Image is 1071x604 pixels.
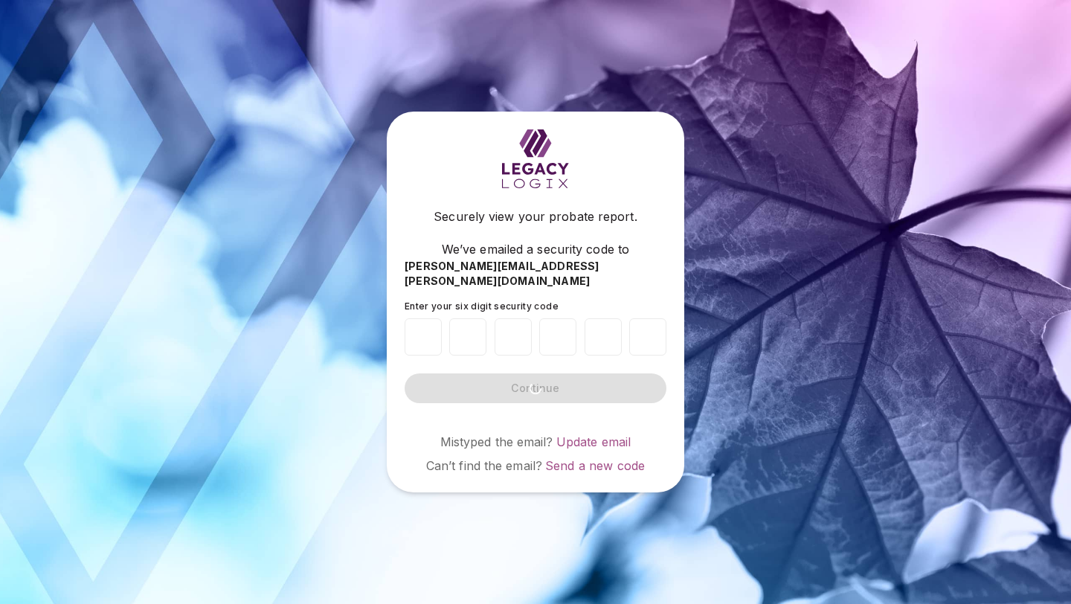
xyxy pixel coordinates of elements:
[405,259,666,289] span: [PERSON_NAME][EMAIL_ADDRESS][PERSON_NAME][DOMAIN_NAME]
[556,434,631,449] a: Update email
[440,434,553,449] span: Mistyped the email?
[426,458,542,473] span: Can’t find the email?
[442,240,629,258] span: We’ve emailed a security code to
[545,458,645,473] a: Send a new code
[405,301,559,312] span: Enter your six digit security code
[434,208,637,225] span: Securely view your probate report.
